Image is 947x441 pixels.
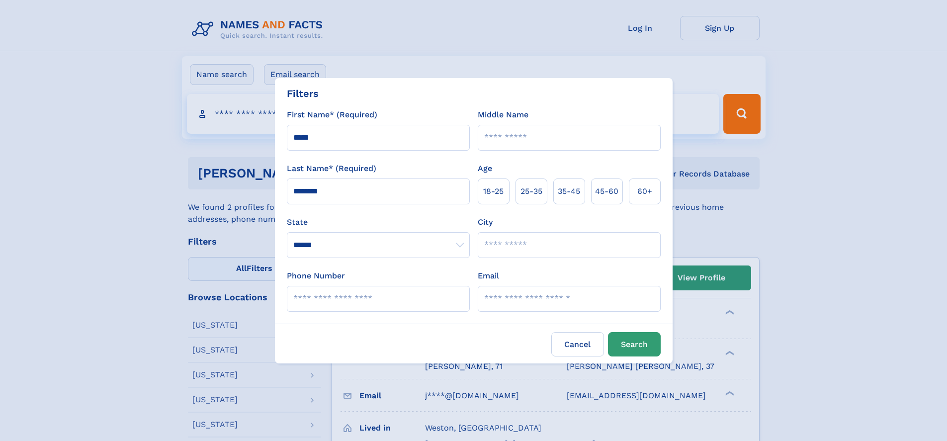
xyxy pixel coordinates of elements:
label: Phone Number [287,270,345,282]
label: Last Name* (Required) [287,163,376,175]
label: First Name* (Required) [287,109,377,121]
span: 35‑45 [558,185,580,197]
label: Cancel [551,332,604,356]
label: State [287,216,470,228]
label: Email [478,270,499,282]
label: City [478,216,493,228]
span: 45‑60 [595,185,618,197]
span: 18‑25 [483,185,504,197]
div: Filters [287,86,319,101]
label: Middle Name [478,109,528,121]
span: 25‑35 [520,185,542,197]
label: Age [478,163,492,175]
span: 60+ [637,185,652,197]
button: Search [608,332,661,356]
